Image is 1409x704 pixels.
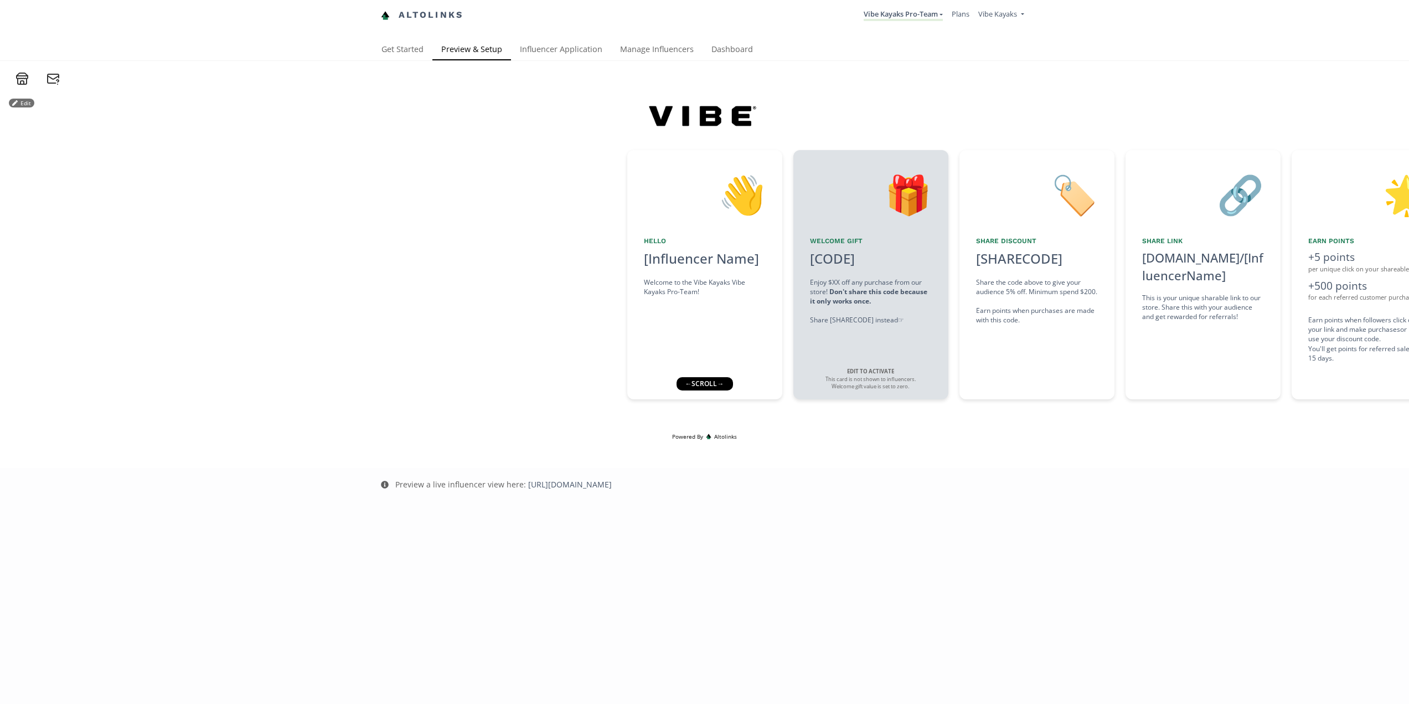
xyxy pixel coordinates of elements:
span: Altolinks [714,433,737,440]
a: Influencer Application [511,39,611,61]
img: favicon-32x32.png [381,11,390,20]
div: This is your unique sharable link to our store. Share this with your audience and get rewarded fo... [1142,293,1264,321]
div: Share the code above to give your audience 5% off. Minimum spend $200. Earn points when purchases... [976,278,1098,325]
div: 👋 [644,167,766,223]
div: Share Link [1142,237,1264,246]
div: 🏷️ [976,167,1098,223]
div: Share Discount [976,237,1098,246]
div: [Influencer Name] [644,249,766,268]
div: 🎁 [810,167,932,223]
span: Powered By [672,433,703,440]
strong: EDIT TO ACTIVATE [847,368,894,375]
a: Vibe Kayaks Pro-Team [864,9,943,21]
div: [CODE] [803,249,861,268]
div: Welcome Gift [810,237,932,246]
div: This card is not shown to influencers. Welcome gift value is set to zero. [816,368,926,390]
strong: Don't share this code because it only works once. [810,287,927,306]
button: Edit [9,99,34,107]
div: ← scroll → [676,377,732,390]
img: N6zKdDCVPrwZ [638,94,770,136]
div: Preview a live influencer view here: [395,479,612,490]
a: Plans [952,9,969,19]
div: Enjoy $XX off any purchase from our store! Share [SHARECODE] instead ☞ [810,278,932,325]
div: [DOMAIN_NAME]/[InfluencerName] [1142,249,1264,284]
a: Altolinks [381,6,464,24]
a: Vibe Kayaks [978,9,1024,22]
img: favicon-32x32.png [706,434,711,439]
a: Dashboard [703,39,762,61]
a: [URL][DOMAIN_NAME] [528,479,612,490]
span: Vibe Kayaks [978,9,1017,19]
a: Preview & Setup [432,39,511,61]
div: [SHARECODE] [976,249,1062,268]
div: Hello [644,237,766,246]
div: 🔗 [1142,167,1264,223]
a: Get Started [373,39,432,61]
a: Manage Influencers [611,39,703,61]
div: Welcome to the Vibe Kayaks Vibe Kayaks Pro-Team! [644,278,766,296]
